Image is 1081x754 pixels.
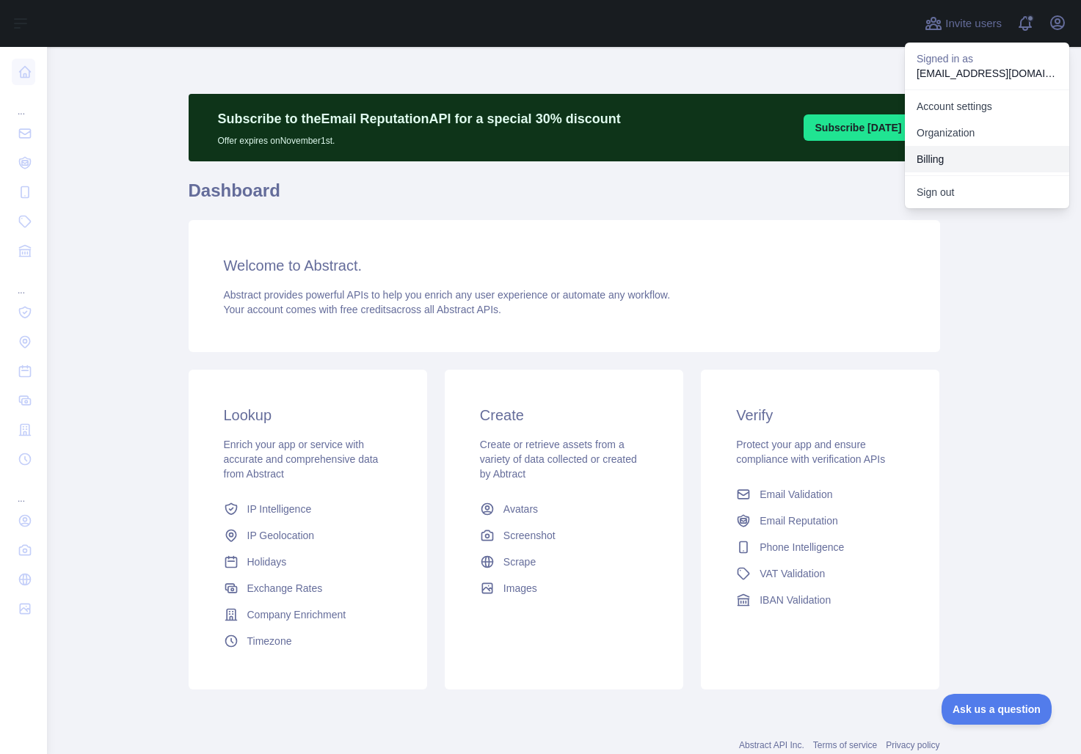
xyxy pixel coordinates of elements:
span: IP Geolocation [247,528,315,543]
span: free credits [341,304,391,315]
a: Account settings [905,93,1069,120]
h3: Create [480,405,648,425]
a: Images [474,575,654,601]
span: Phone Intelligence [760,540,844,554]
h3: Welcome to Abstract. [224,255,905,276]
a: Timezone [218,628,398,654]
h3: Lookup [224,405,392,425]
a: Screenshot [474,522,654,549]
a: Company Enrichment [218,601,398,628]
span: IP Intelligence [247,502,312,516]
a: Email Validation [730,481,910,508]
span: Avatars [503,502,538,516]
button: Sign out [905,179,1069,205]
a: Email Reputation [730,508,910,534]
span: Screenshot [503,528,556,543]
span: Timezone [247,634,292,648]
span: Your account comes with across all Abstract APIs. [224,304,501,315]
a: IP Geolocation [218,522,398,549]
div: ... [12,267,35,296]
span: Holidays [247,554,287,569]
button: Invite users [922,12,1005,35]
a: Organization [905,120,1069,146]
a: VAT Validation [730,560,910,587]
span: Scrape [503,554,536,569]
div: ... [12,475,35,505]
span: Exchange Rates [247,581,323,596]
span: Company Enrichment [247,607,346,622]
a: IBAN Validation [730,587,910,613]
p: Subscribe to the Email Reputation API for a special 30 % discount [218,109,621,129]
span: VAT Validation [760,566,825,581]
span: IBAN Validation [760,593,831,607]
span: Email Validation [760,487,832,502]
iframe: Toggle Customer Support [942,694,1052,725]
button: Billing [905,146,1069,172]
span: Images [503,581,537,596]
a: IP Intelligence [218,496,398,522]
a: Terms of service [813,740,877,750]
span: Invite users [945,15,1002,32]
a: Avatars [474,496,654,522]
a: Scrape [474,549,654,575]
p: Offer expires on November 1st. [218,129,621,147]
h1: Dashboard [189,179,940,214]
a: Exchange Rates [218,575,398,601]
a: Holidays [218,549,398,575]
span: Protect your app and ensure compliance with verification APIs [736,439,885,465]
span: Create or retrieve assets from a variety of data collected or created by Abtract [480,439,637,480]
span: Abstract provides powerful APIs to help you enrich any user experience or automate any workflow. [224,289,671,301]
div: ... [12,88,35,117]
a: Privacy policy [886,740,939,750]
a: Abstract API Inc. [739,740,804,750]
button: Subscribe [DATE] [804,114,914,141]
p: Signed in as [917,51,1058,66]
span: Email Reputation [760,513,838,528]
span: Enrich your app or service with accurate and comprehensive data from Abstract [224,439,379,480]
a: Phone Intelligence [730,534,910,560]
h3: Verify [736,405,904,425]
p: [EMAIL_ADDRESS][DOMAIN_NAME] [917,66,1058,81]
